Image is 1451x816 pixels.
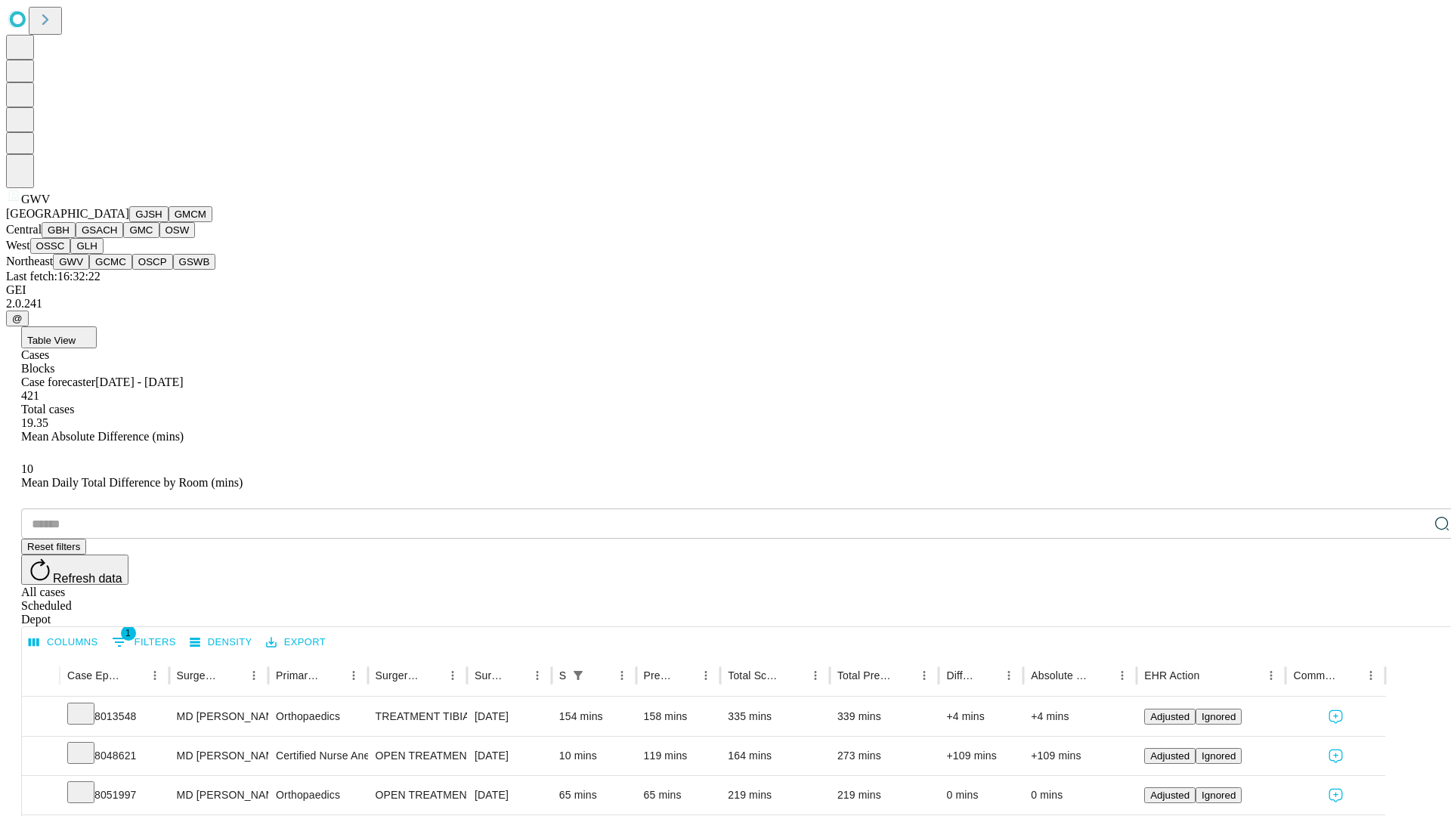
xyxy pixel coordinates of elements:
div: 219 mins [728,776,822,814]
button: Sort [322,665,343,686]
div: 154 mins [559,697,629,736]
button: Menu [695,665,716,686]
button: Sort [1339,665,1360,686]
button: OSCP [132,254,173,270]
div: [DATE] [475,737,544,775]
button: Menu [527,665,548,686]
span: Central [6,223,42,236]
button: Ignored [1196,748,1242,764]
div: 273 mins [837,737,932,775]
div: Total Scheduled Duration [728,669,782,682]
button: Show filters [108,630,180,654]
span: [DATE] - [DATE] [95,376,183,388]
button: GBH [42,222,76,238]
div: 335 mins [728,697,822,736]
span: Adjusted [1150,790,1190,801]
div: TREATMENT TIBIAL FRACTURE BY INTRAMEDULLARY IMPLANT [376,697,459,736]
span: Total cases [21,403,74,416]
div: Absolute Difference [1031,669,1089,682]
span: Case forecaster [21,376,95,388]
div: Orthopaedics [276,697,360,736]
button: Sort [977,665,998,686]
button: Menu [144,665,166,686]
div: 8048621 [67,737,162,775]
div: +4 mins [1031,697,1129,736]
button: GMCM [169,206,212,222]
button: OSSC [30,238,71,254]
div: Orthopaedics [276,776,360,814]
button: Sort [222,665,243,686]
button: Select columns [25,631,102,654]
button: Sort [590,665,611,686]
button: Menu [998,665,1019,686]
div: Certified Nurse Anesthetist [276,737,360,775]
button: @ [6,311,29,326]
button: GWV [53,254,89,270]
div: EHR Action [1144,669,1199,682]
div: Surgery Date [475,669,504,682]
span: Adjusted [1150,711,1190,722]
div: [DATE] [475,776,544,814]
span: Mean Absolute Difference (mins) [21,430,184,443]
button: OSW [159,222,196,238]
span: @ [12,313,23,324]
button: Sort [893,665,914,686]
button: Sort [674,665,695,686]
div: 65 mins [644,776,713,814]
span: Table View [27,335,76,346]
div: Predicted In Room Duration [644,669,673,682]
button: Sort [421,665,442,686]
button: Expand [29,704,52,731]
div: 219 mins [837,776,932,814]
div: 119 mins [644,737,713,775]
button: Reset filters [21,539,86,555]
div: 158 mins [644,697,713,736]
div: 8051997 [67,776,162,814]
span: Reset filters [27,541,80,552]
button: GSWB [173,254,216,270]
button: Expand [29,743,52,770]
button: Menu [805,665,826,686]
button: Menu [343,665,364,686]
span: [GEOGRAPHIC_DATA] [6,207,129,220]
button: GJSH [129,206,169,222]
button: Menu [442,665,463,686]
div: Scheduled In Room Duration [559,669,566,682]
div: OPEN TREATMENT METACARPAL FRACTURE [376,776,459,814]
button: GSACH [76,222,123,238]
div: 339 mins [837,697,932,736]
div: GEI [6,283,1445,297]
div: Total Predicted Duration [837,669,892,682]
div: Surgery Name [376,669,419,682]
span: Mean Daily Total Difference by Room (mins) [21,476,243,489]
div: Case Epic Id [67,669,122,682]
button: Density [186,631,256,654]
div: +109 mins [946,737,1016,775]
button: Sort [506,665,527,686]
button: Show filters [568,665,589,686]
button: Adjusted [1144,748,1196,764]
div: MD [PERSON_NAME] [177,737,261,775]
span: Adjusted [1150,750,1190,762]
button: Adjusted [1144,787,1196,803]
button: Menu [1261,665,1282,686]
button: GMC [123,222,159,238]
span: Ignored [1202,711,1236,722]
div: Primary Service [276,669,320,682]
span: West [6,239,30,252]
button: Expand [29,783,52,809]
button: Menu [243,665,265,686]
button: Menu [1360,665,1381,686]
button: Sort [1091,665,1112,686]
div: [DATE] [475,697,544,736]
button: Menu [914,665,935,686]
div: 8013548 [67,697,162,736]
button: Adjusted [1144,709,1196,725]
span: Northeast [6,255,53,267]
button: Export [262,631,329,654]
div: +109 mins [1031,737,1129,775]
div: 0 mins [1031,776,1129,814]
div: 164 mins [728,737,822,775]
span: Ignored [1202,790,1236,801]
div: 1 active filter [568,665,589,686]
